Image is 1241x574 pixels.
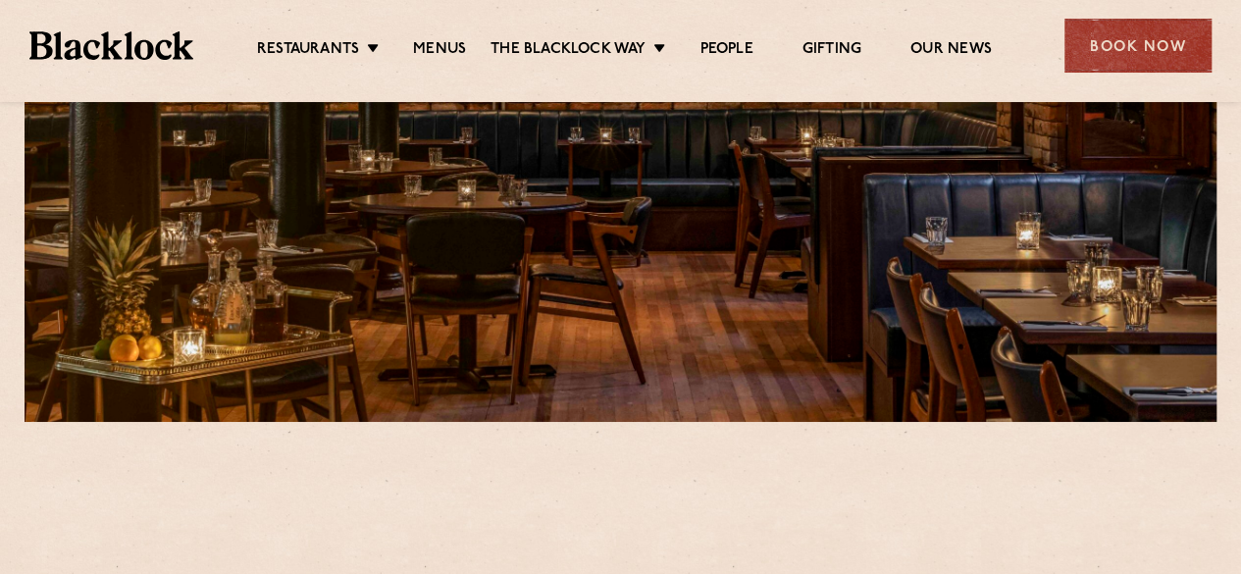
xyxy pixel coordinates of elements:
img: BL_Textured_Logo-footer-cropped.svg [29,31,193,59]
a: People [699,40,752,62]
a: Menus [413,40,466,62]
div: Book Now [1064,19,1212,73]
a: Our News [910,40,992,62]
a: Restaurants [257,40,359,62]
a: The Blacklock Way [491,40,646,62]
a: Gifting [802,40,861,62]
